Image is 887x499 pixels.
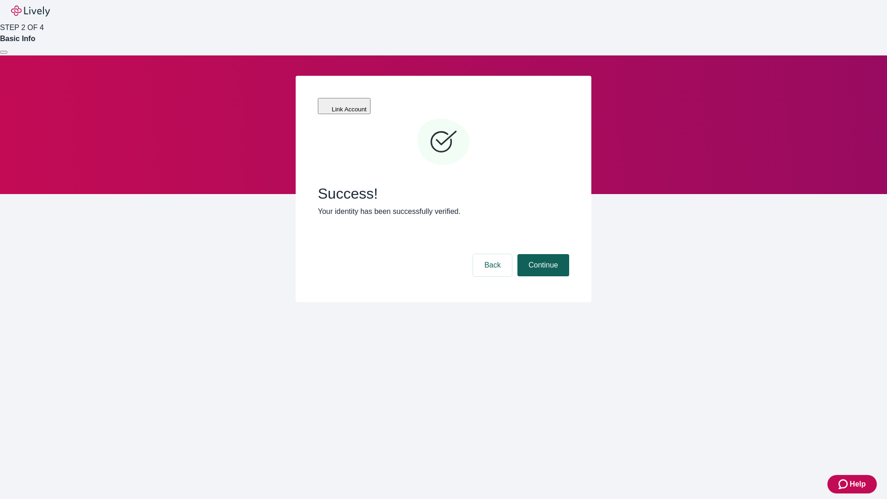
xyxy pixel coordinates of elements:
p: Your identity has been successfully verified. [318,206,569,217]
svg: Zendesk support icon [838,479,850,490]
span: Help [850,479,866,490]
button: Continue [517,254,569,276]
button: Back [473,254,512,276]
svg: Checkmark icon [416,115,471,170]
button: Link Account [318,98,371,114]
img: Lively [11,6,50,17]
button: Zendesk support iconHelp [827,475,877,493]
span: Success! [318,185,569,202]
